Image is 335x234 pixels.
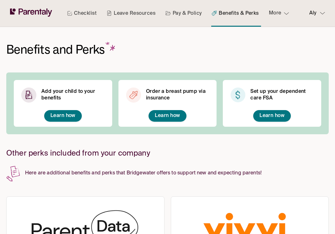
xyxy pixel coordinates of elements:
[50,113,76,119] a: Learn how
[250,88,314,102] h6: Set up your dependent care FSA
[6,149,329,158] h2: Other perks included from your company
[146,88,209,102] h6: Order a breast pump via insurance
[41,88,105,102] h6: Add your child to your benefits
[6,165,329,178] p: Here are additional benefits and perks that Bridgewater offers to support new and expecting parents!
[259,113,285,119] a: Learn how
[50,113,76,118] span: Learn how
[6,42,118,57] h1: Benefits and
[155,113,180,119] a: Learn how
[6,165,20,182] img: Paper and pencil svg - benefits and perks
[253,110,291,122] button: Learn how
[259,113,285,118] span: Learn how
[76,42,118,57] span: Perks
[149,110,186,122] button: Learn how
[309,9,316,18] p: Aly
[155,113,180,118] span: Learn how
[44,110,82,122] button: Learn how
